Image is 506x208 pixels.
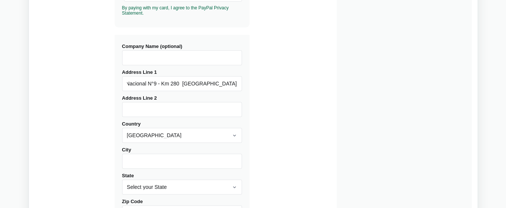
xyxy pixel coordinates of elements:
[122,121,242,143] label: Country
[122,5,229,16] a: By paying with my card, I agree to the PayPal Privacy Statement.
[122,154,242,169] input: City
[122,50,242,65] input: Company Name (optional)
[122,147,242,169] label: City
[122,43,242,65] label: Company Name (optional)
[122,180,242,195] select: State
[122,128,242,143] select: Country
[122,173,242,195] label: State
[122,102,242,117] input: Address Line 2
[122,95,242,117] label: Address Line 2
[122,76,242,91] input: Address Line 1
[122,69,242,91] label: Address Line 1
